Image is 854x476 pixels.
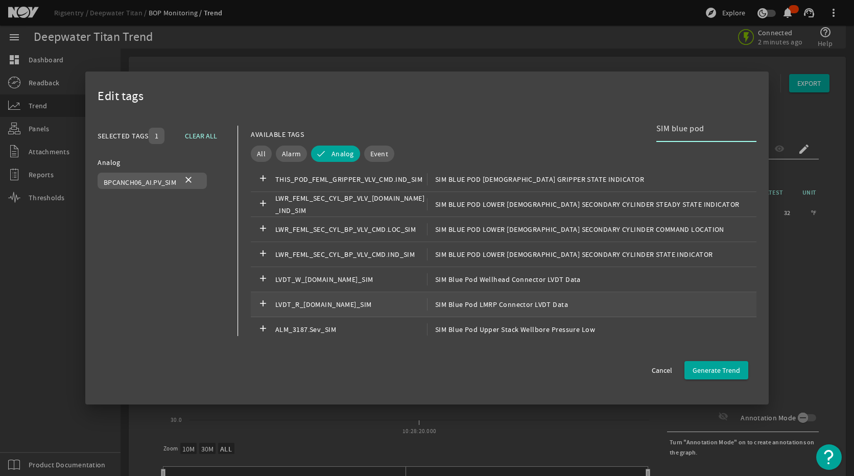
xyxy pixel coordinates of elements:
[275,248,427,260] span: LWR_FEML_SEC_CYL_BP_VLV_CMD.IND_SIM
[257,273,269,285] mat-icon: add
[275,323,427,336] span: ALM_3187.Sev_SIM
[684,361,748,379] button: Generate Trend
[177,127,225,145] button: CLEAR ALL
[652,365,672,375] span: Cancel
[370,149,388,159] span: Event
[257,198,269,210] mat-icon: add
[98,84,756,109] div: Edit tags
[275,298,427,311] span: LVDT_R_[DOMAIN_NAME]_SIM
[427,223,724,235] span: SIM BLUE POD LOWER [DEMOGRAPHIC_DATA] SECONDARY CYLINDER COMMAND LOCATION
[257,149,266,159] span: All
[693,365,740,375] span: Generate Trend
[185,130,217,142] span: CLEAR ALL
[257,298,269,311] mat-icon: add
[644,361,680,379] button: Cancel
[257,323,269,336] mat-icon: add
[257,248,269,260] mat-icon: add
[257,173,269,185] mat-icon: add
[98,130,149,142] div: SELECTED TAGS
[427,248,713,260] span: SIM BLUE POD LOWER [DEMOGRAPHIC_DATA] SECONDARY CYLINDER STATE INDICATOR
[656,123,748,135] input: Search Tag Names
[251,128,304,140] div: AVAILABLE TAGS
[816,444,842,470] button: Open Resource Center
[155,131,158,141] span: 1
[427,173,644,185] span: SIM BLUE POD [DEMOGRAPHIC_DATA] GRIPPER STATE INDICATOR
[275,273,427,285] span: LVDT_W_[DOMAIN_NAME]_SIM
[257,223,269,235] mat-icon: add
[98,156,225,169] div: Analog
[331,149,354,159] span: Analog
[275,173,427,185] span: THIS_POD_FEML_GRIPPER_VLV_CMD.IND_SIM
[275,223,427,235] span: LWR_FEML_SEC_CYL_BP_VLV_CMD.LOC_SIM
[104,178,176,187] span: BPCANCH06_AI.PV_SIM
[427,273,581,285] span: SIM Blue Pod Wellhead Connector LVDT Data
[427,298,568,311] span: SIM Blue Pod LMRP Connector LVDT Data
[275,192,427,217] span: LWR_FEML_SEC_CYL_BP_VLV_[DOMAIN_NAME]_IND_SIM
[427,323,595,336] span: SIM Blue Pod Upper Stack Wellbore Pressure Low
[427,198,740,210] span: SIM BLUE POD LOWER [DEMOGRAPHIC_DATA] SECONDARY CYLINDER STEADY STATE INDICATOR
[282,149,301,159] span: Alarm
[182,175,195,187] mat-icon: close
